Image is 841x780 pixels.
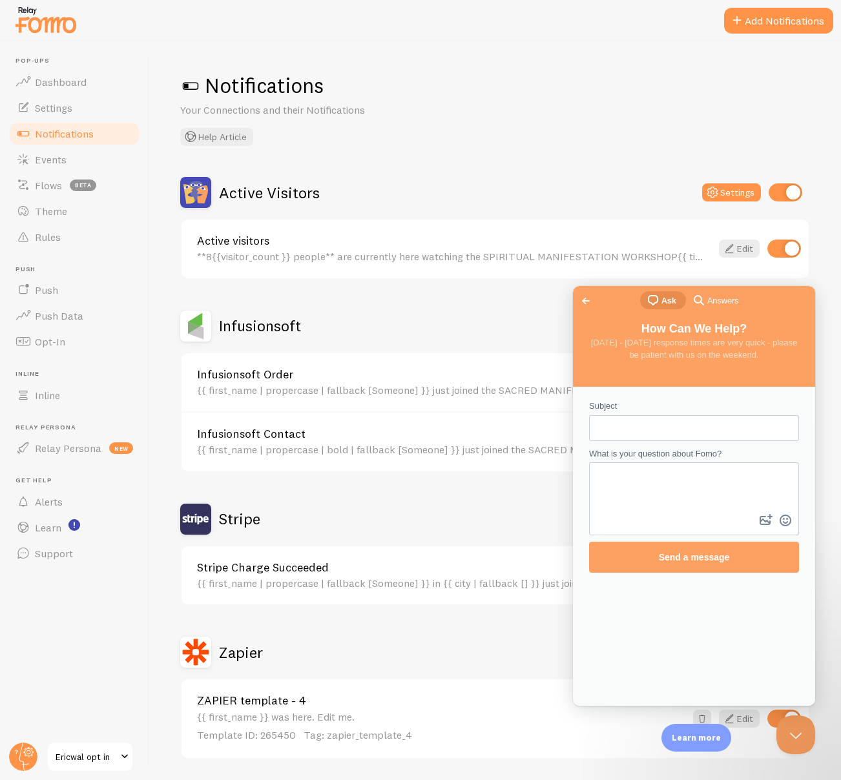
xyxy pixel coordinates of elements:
p: Your Connections and their Notifications [180,103,490,118]
span: Settings [35,101,72,114]
a: Opt-In [8,329,141,354]
img: Zapier [180,637,211,668]
a: Push Data [8,303,141,329]
a: Edit [719,240,760,258]
span: chat-square [72,6,88,22]
a: ZAPIER template - 4 [197,695,685,706]
span: Ask [88,8,103,21]
div: {{ first_name | propercase | bold | fallback [Someone] }} just joined the SACRED MANIFESTATION CO... [197,444,711,455]
span: Inline [35,389,60,402]
a: Ericwal opt in [47,741,134,772]
span: Events [35,153,67,166]
span: Send a message [86,266,157,276]
button: Send a message [16,256,226,287]
span: Pop-ups [16,57,141,65]
h2: Active Visitors [219,183,320,203]
a: Push [8,277,141,303]
span: What is your question about Fomo? [16,163,149,172]
span: Opt-In [35,335,65,348]
svg: <p>Watch New Feature Tutorials!</p> [68,519,80,531]
span: new [109,442,133,454]
span: Relay Persona [35,442,101,455]
h1: Notifications [180,72,810,99]
div: {{ first_name }} was here. Edit me. [197,711,685,743]
a: Settings [8,95,141,121]
iframe: Help Scout Beacon - Close [776,715,815,754]
div: **8{{visitor_count }} people** are currently here watching the SPIRITUAL MANIFESTATION WORKSHOP{{... [197,251,711,262]
span: Alerts [35,495,63,508]
p: Learn more [672,732,721,744]
span: search-medium [118,6,134,21]
span: Relay Persona [16,424,141,432]
div: {{ first_name | propercase | fallback [Someone] }} in {{ city | fallback [] }} just joined the SA... [197,577,711,589]
h2: Stripe [219,509,260,529]
a: Learn [8,515,141,540]
textarea: What is your question about Fomo? [17,178,225,225]
span: Learn [35,521,61,534]
span: Push Data [35,309,83,322]
a: Flows beta [8,172,141,198]
span: Get Help [16,477,141,485]
span: [DATE] - [DATE] response times are very quick - please be patient with us on the weekend. [18,52,225,74]
button: Settings [702,183,761,201]
a: Infusionsoft Order [197,369,711,380]
iframe: Help Scout Beacon - Live Chat, Contact Form, and Knowledge Base [573,286,815,706]
button: Attach a file [183,224,203,245]
a: Inline [8,382,141,408]
a: Alerts [8,489,141,515]
a: Infusionsoft Contact [197,428,711,440]
span: Inline [16,370,141,378]
span: Template ID: 265450 [197,728,296,741]
span: Rules [35,231,61,243]
h2: Zapier [219,642,263,662]
button: Help Article [180,128,253,146]
a: Edit [719,710,760,728]
a: Events [8,147,141,172]
a: Support [8,540,141,566]
span: Dashboard [35,76,87,88]
span: Notifications [35,127,94,140]
a: Dashboard [8,69,141,95]
span: Push [35,283,58,296]
button: Emoji Picker [203,224,222,245]
form: Contact form [16,114,226,287]
img: fomo-relay-logo-orange.svg [14,3,78,36]
div: {{ first_name | propercase | fallback [Someone] }} just joined the SACRED MANIFESTATION COLLECTIV... [197,384,711,396]
span: beta [70,180,96,191]
a: Rules [8,224,141,250]
span: Tag: zapier_template_4 [304,728,412,741]
a: Active visitors [197,235,711,247]
span: Answers [134,8,165,21]
div: Learn more [661,724,731,752]
img: Infusionsoft [180,311,211,342]
h2: Infusionsoft [219,316,301,336]
span: Flows [35,179,62,192]
img: Stripe [180,504,211,535]
span: Support [35,547,73,560]
a: Theme [8,198,141,224]
span: Subject [16,115,44,125]
span: Ericwal opt in [56,749,117,765]
a: Notifications [8,121,141,147]
img: Active Visitors [180,177,211,208]
span: Go back [5,7,21,23]
span: Theme [35,205,67,218]
a: Relay Persona new [8,435,141,461]
a: Stripe Charge Succeeded [197,562,711,573]
span: How Can We Help? [68,36,174,49]
span: Push [16,265,141,274]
